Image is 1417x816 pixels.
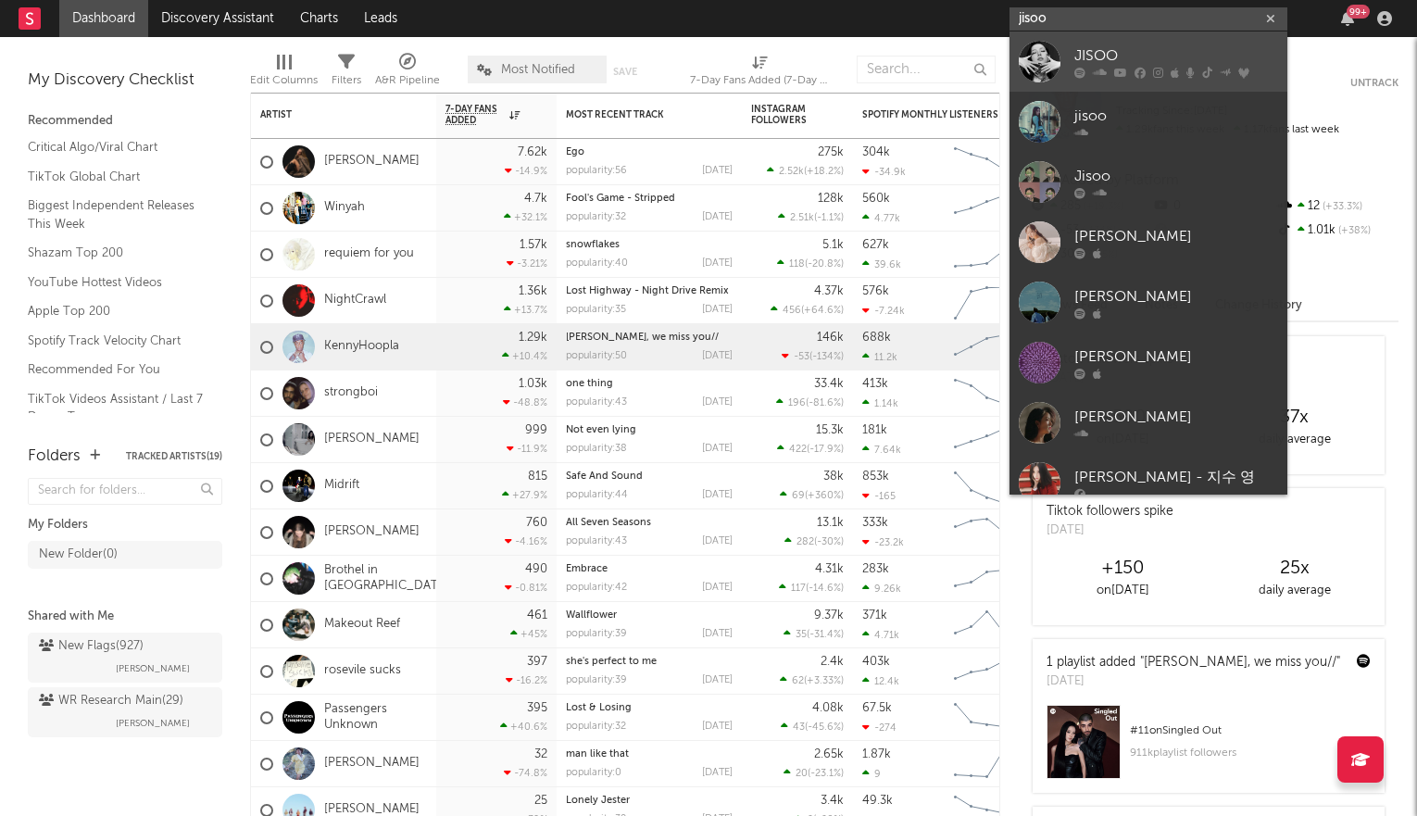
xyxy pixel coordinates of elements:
[566,109,705,120] div: Most Recent Track
[1009,212,1287,272] a: [PERSON_NAME]
[324,524,420,540] a: [PERSON_NAME]
[1320,202,1362,212] span: +33.3 %
[779,167,804,177] span: 2.52k
[566,333,719,343] a: [PERSON_NAME], we miss you//
[566,351,627,361] div: popularity: 50
[702,212,733,222] div: [DATE]
[566,610,617,621] a: Wallflower
[1074,105,1278,127] div: jisoo
[526,517,547,529] div: 760
[324,200,365,216] a: Winyah
[1009,7,1287,31] input: Search for artists
[613,67,637,77] button: Save
[500,721,547,733] div: +40.6 %
[505,535,547,547] div: -4.16 %
[566,657,733,667] div: she's perfect to me
[28,633,222,683] a: New Flags(927)[PERSON_NAME]
[702,397,733,408] div: [DATE]
[862,424,887,436] div: 181k
[566,397,627,408] div: popularity: 43
[778,211,844,223] div: ( )
[789,445,807,455] span: 422
[702,444,733,454] div: [DATE]
[946,370,1029,417] svg: Chart title
[375,69,440,92] div: A&R Pipeline
[702,629,733,639] div: [DATE]
[324,154,420,169] a: [PERSON_NAME]
[751,104,816,126] div: Instagram Followers
[566,749,629,760] a: man like that
[808,491,841,501] span: +360 %
[260,109,399,120] div: Artist
[504,211,547,223] div: +32.1 %
[566,768,621,778] div: popularity: 0
[506,674,547,686] div: -16.2 %
[809,445,841,455] span: -17.9 %
[862,768,881,780] div: 9
[1047,653,1340,672] div: 1 playlist added
[28,389,204,427] a: TikTok Videos Assistant / Last 7 Days - Top
[702,536,733,546] div: [DATE]
[809,398,841,408] span: -81.6 %
[28,541,222,569] a: New Folder(0)
[817,537,841,547] span: -30 %
[324,563,449,595] a: Brothel in [GEOGRAPHIC_DATA]
[566,796,630,806] a: Lonely Jester
[821,656,844,668] div: 2.4k
[566,258,628,269] div: popularity: 40
[566,629,627,639] div: popularity: 39
[324,663,401,679] a: rosevile sucks
[946,509,1029,556] svg: Chart title
[1009,333,1287,393] a: [PERSON_NAME]
[862,109,1001,120] div: Spotify Monthly Listeners
[702,351,733,361] div: [DATE]
[566,471,643,482] a: Safe And Sound
[505,582,547,594] div: -0.81 %
[566,518,651,528] a: All Seven Seasons
[566,518,733,528] div: All Seven Seasons
[28,606,222,628] div: Shared with Me
[794,352,809,362] span: -53
[857,56,996,83] input: Search...
[1074,225,1278,247] div: [PERSON_NAME]
[126,452,222,461] button: Tracked Artists(19)
[28,137,204,157] a: Critical Algo/Viral Chart
[784,767,844,779] div: ( )
[816,424,844,436] div: 15.3k
[946,417,1029,463] svg: Chart title
[324,617,400,633] a: Makeout Reef
[782,350,844,362] div: ( )
[818,193,844,205] div: 128k
[116,658,190,680] span: [PERSON_NAME]
[702,305,733,315] div: [DATE]
[1074,345,1278,368] div: [PERSON_NAME]
[862,675,899,687] div: 12.4k
[862,212,900,224] div: 4.77k
[39,544,118,566] div: New Folder ( 0 )
[796,630,807,640] span: 35
[702,490,733,500] div: [DATE]
[566,333,733,343] div: monalisa, we miss you//
[566,240,620,250] a: snowflakes
[862,563,889,575] div: 283k
[1335,226,1371,236] span: +38 %
[1209,580,1380,602] div: daily average
[505,165,547,177] div: -14.9 %
[862,656,890,668] div: 403k
[1350,74,1398,93] button: Untrack
[792,676,804,686] span: 62
[566,286,729,296] a: Lost Highway - Night Drive Remix
[946,602,1029,648] svg: Chart title
[324,339,399,355] a: KennyHoopla
[566,240,733,250] div: snowflakes
[324,702,427,734] a: Passengers Unknown
[1130,720,1371,742] div: # 11 on Singled Out
[690,69,829,92] div: 7-Day Fans Added (7-Day Fans Added)
[862,702,892,714] div: 67.5k
[28,359,204,380] a: Recommended For You
[28,478,222,505] input: Search for folders...
[566,286,733,296] div: Lost Highway - Night Drive Remix
[862,258,901,270] div: 39.6k
[501,64,575,76] span: Most Notified
[815,563,844,575] div: 4.31k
